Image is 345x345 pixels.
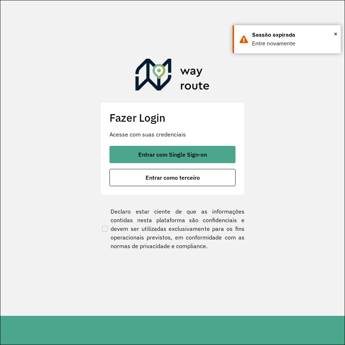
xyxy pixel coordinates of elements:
h2: Fazer Login [109,111,236,124]
img: Roteirizador AmbevTech [135,59,210,93]
button: button [109,169,236,186]
span: × [334,28,337,39]
button: Close [334,28,337,39]
span: Entrar com Single Sign-on [138,152,207,157]
p: Acesse com suas credenciais [109,130,236,139]
div: Entre novamente [252,39,335,48]
button: button [109,146,236,163]
label: Declaro estar ciente de que as informações contidas nesta plataforma são confidenciais e devem se... [100,207,245,250]
span: Entrar como terceiro [145,175,200,180]
div: Sessão expirada [252,31,335,39]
